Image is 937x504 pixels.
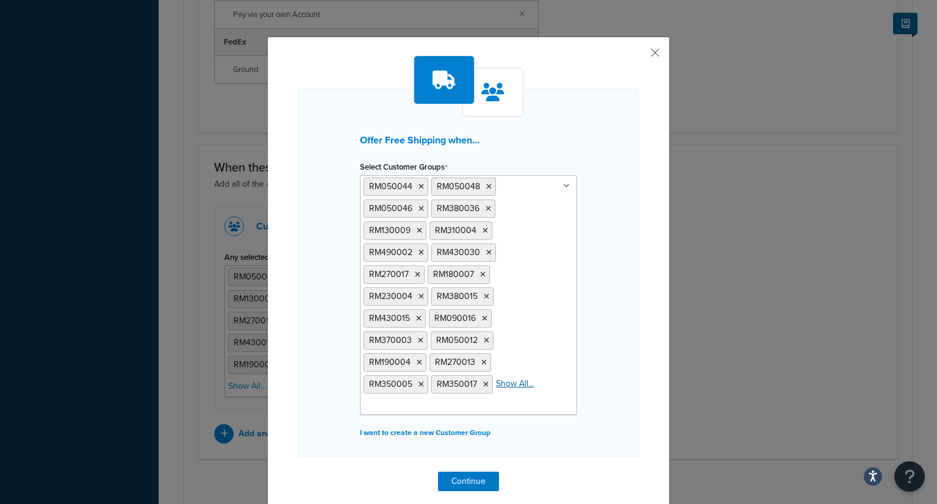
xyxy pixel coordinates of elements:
span: RM380015 [437,290,478,303]
span: RM430030 [437,246,480,259]
span: RM350005 [369,378,412,391]
span: RM090016 [434,312,476,325]
span: RM050044 [369,180,412,193]
span: RM130009 [369,224,411,237]
span: RM370003 [369,334,412,347]
span: RM180007 [433,268,474,281]
label: Select Customer Groups [360,162,448,172]
span: RM190004 [369,356,411,369]
span: RM430015 [369,312,410,325]
span: RM270017 [369,268,409,281]
h3: Offer Free Shipping when... [360,135,577,146]
span: RM050012 [436,334,478,347]
span: RM050046 [369,202,412,215]
span: RM380036 [437,202,479,215]
span: RM350017 [437,378,477,391]
span: RM230004 [369,290,412,303]
span: RM310004 [435,224,476,237]
p: I want to create a new Customer Group [360,424,577,441]
a: Show All... [496,378,534,390]
span: RM270013 [435,356,475,369]
button: Continue [438,472,499,491]
span: RM050048 [437,180,480,193]
span: RM490002 [369,246,412,259]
